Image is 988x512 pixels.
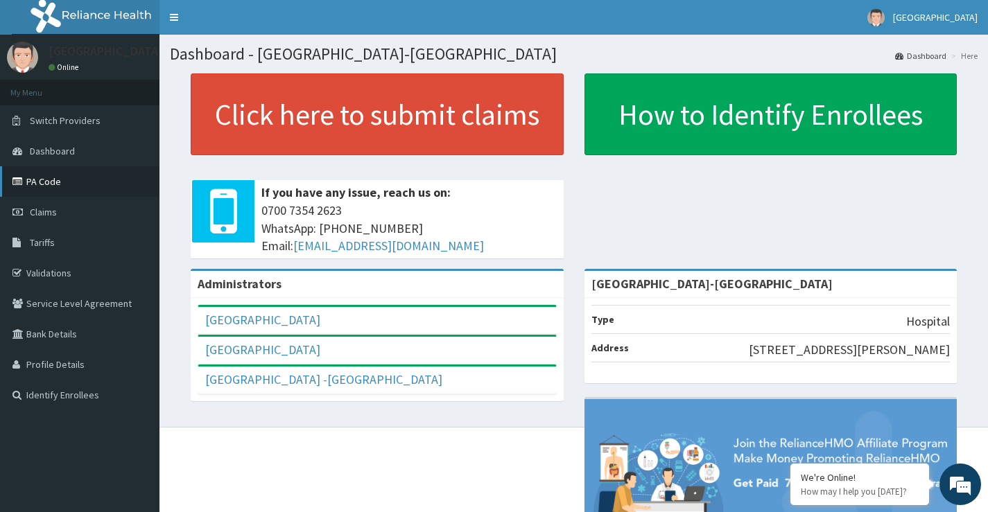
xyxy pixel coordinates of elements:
img: User Image [7,42,38,73]
b: Administrators [198,276,281,292]
a: Dashboard [895,50,946,62]
p: Hospital [906,312,950,330]
b: If you have any issue, reach us on: [261,184,451,200]
span: [GEOGRAPHIC_DATA] [893,11,978,24]
b: Address [591,342,629,354]
a: How to Identify Enrollees [584,73,957,155]
a: [GEOGRAPHIC_DATA] [205,312,320,328]
h1: Dashboard - [GEOGRAPHIC_DATA]-[GEOGRAPHIC_DATA] [170,45,978,63]
li: Here [948,50,978,62]
div: We're Online! [801,471,919,484]
span: Dashboard [30,145,75,157]
a: [GEOGRAPHIC_DATA] [205,342,320,357]
b: Type [591,313,614,326]
img: User Image [867,9,885,26]
span: 0700 7354 2623 WhatsApp: [PHONE_NUMBER] Email: [261,202,557,255]
p: [GEOGRAPHIC_DATA] [49,45,163,58]
strong: [GEOGRAPHIC_DATA]-[GEOGRAPHIC_DATA] [591,276,833,292]
span: Tariffs [30,236,55,249]
span: Claims [30,206,57,218]
a: Online [49,62,82,72]
a: [EMAIL_ADDRESS][DOMAIN_NAME] [293,238,484,254]
a: [GEOGRAPHIC_DATA] -[GEOGRAPHIC_DATA] [205,371,442,387]
span: Switch Providers [30,114,101,127]
p: How may I help you today? [801,486,919,497]
a: Click here to submit claims [191,73,564,155]
p: [STREET_ADDRESS][PERSON_NAME] [749,341,950,359]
